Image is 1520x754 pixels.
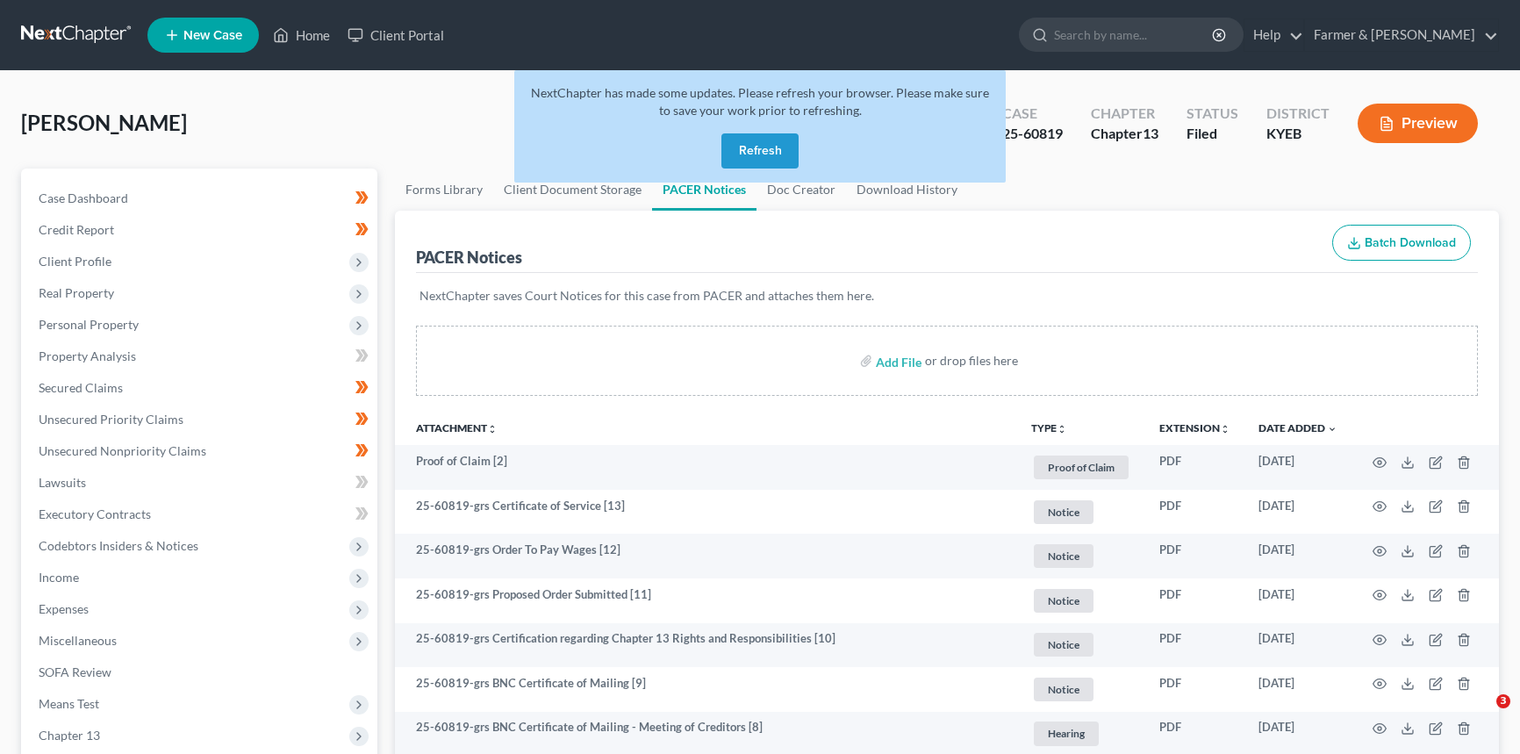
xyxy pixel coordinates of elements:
span: Property Analysis [39,348,136,363]
span: Client Profile [39,254,111,269]
span: Personal Property [39,317,139,332]
i: unfold_more [487,424,498,434]
td: 25-60819-grs Order To Pay Wages [12] [395,534,1017,578]
td: 25-60819-grs Certification regarding Chapter 13 Rights and Responsibilities [10] [395,623,1017,668]
span: NextChapter has made some updates. Please refresh your browser. Please make sure to save your wor... [531,85,989,118]
span: Notice [1034,589,1093,613]
td: [DATE] [1244,534,1352,578]
a: Client Document Storage [493,169,652,211]
a: Hearing [1031,719,1131,748]
div: Chapter [1091,124,1158,144]
span: Income [39,570,79,585]
span: Batch Download [1365,235,1456,250]
div: KYEB [1266,124,1330,144]
a: Executory Contracts [25,499,377,530]
span: Means Test [39,696,99,711]
a: Attachmentunfold_more [416,421,498,434]
span: Unsecured Priority Claims [39,412,183,427]
td: [DATE] [1244,490,1352,535]
p: NextChapter saves Court Notices for this case from PACER and attaches them here. [419,287,1474,305]
td: [DATE] [1244,578,1352,623]
a: Notice [1031,498,1131,527]
div: or drop files here [925,352,1018,370]
button: Preview [1358,104,1478,143]
div: Filed [1187,124,1238,144]
a: Notice [1031,586,1131,615]
a: Notice [1031,675,1131,704]
span: SOFA Review [39,664,111,679]
a: Help [1244,19,1303,51]
span: Notice [1034,544,1093,568]
span: Secured Claims [39,380,123,395]
a: Date Added expand_more [1258,421,1337,434]
div: Chapter [1091,104,1158,124]
span: Case Dashboard [39,190,128,205]
td: 25-60819-grs Certificate of Service [13] [395,490,1017,535]
div: Status [1187,104,1238,124]
i: expand_more [1327,424,1337,434]
a: Credit Report [25,214,377,246]
a: Secured Claims [25,372,377,404]
button: Refresh [721,133,799,169]
span: Proof of Claim [1034,456,1129,479]
td: 25-60819-grs Proposed Order Submitted [11] [395,578,1017,623]
td: [DATE] [1244,667,1352,712]
a: Proof of Claim [1031,453,1131,482]
a: Extensionunfold_more [1159,421,1230,434]
td: [DATE] [1244,445,1352,490]
td: PDF [1145,578,1244,623]
span: Executory Contracts [39,506,151,521]
a: Notice [1031,630,1131,659]
span: Credit Report [39,222,114,237]
a: SOFA Review [25,657,377,688]
td: 25-60819-grs BNC Certificate of Mailing [9] [395,667,1017,712]
span: Hearing [1034,722,1099,745]
td: PDF [1145,490,1244,535]
div: 25-60819 [1002,124,1063,144]
a: Property Analysis [25,341,377,372]
td: PDF [1145,534,1244,578]
span: 3 [1496,694,1510,708]
a: Unsecured Priority Claims [25,404,377,435]
span: Notice [1034,633,1093,657]
span: Codebtors Insiders & Notices [39,538,198,553]
a: Farmer & [PERSON_NAME] [1305,19,1498,51]
div: Case [1002,104,1063,124]
div: District [1266,104,1330,124]
a: Notice [1031,542,1131,571]
input: Search by name... [1054,18,1215,51]
a: Case Dashboard [25,183,377,214]
a: Home [264,19,339,51]
td: PDF [1145,445,1244,490]
span: Lawsuits [39,475,86,490]
td: [DATE] [1244,623,1352,668]
span: [PERSON_NAME] [21,110,187,135]
a: Forms Library [395,169,493,211]
a: Unsecured Nonpriority Claims [25,435,377,467]
a: Client Portal [339,19,453,51]
button: Batch Download [1332,225,1471,262]
span: Notice [1034,678,1093,701]
td: Proof of Claim [2] [395,445,1017,490]
span: Chapter 13 [39,728,100,743]
i: unfold_more [1220,424,1230,434]
td: PDF [1145,623,1244,668]
td: PDF [1145,667,1244,712]
div: PACER Notices [416,247,522,268]
span: Real Property [39,285,114,300]
button: TYPEunfold_more [1031,423,1067,434]
span: 13 [1143,125,1158,141]
iframe: Intercom live chat [1460,694,1502,736]
a: Lawsuits [25,467,377,499]
span: Expenses [39,601,89,616]
span: Miscellaneous [39,633,117,648]
i: unfold_more [1057,424,1067,434]
span: New Case [183,29,242,42]
span: Unsecured Nonpriority Claims [39,443,206,458]
span: Notice [1034,500,1093,524]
